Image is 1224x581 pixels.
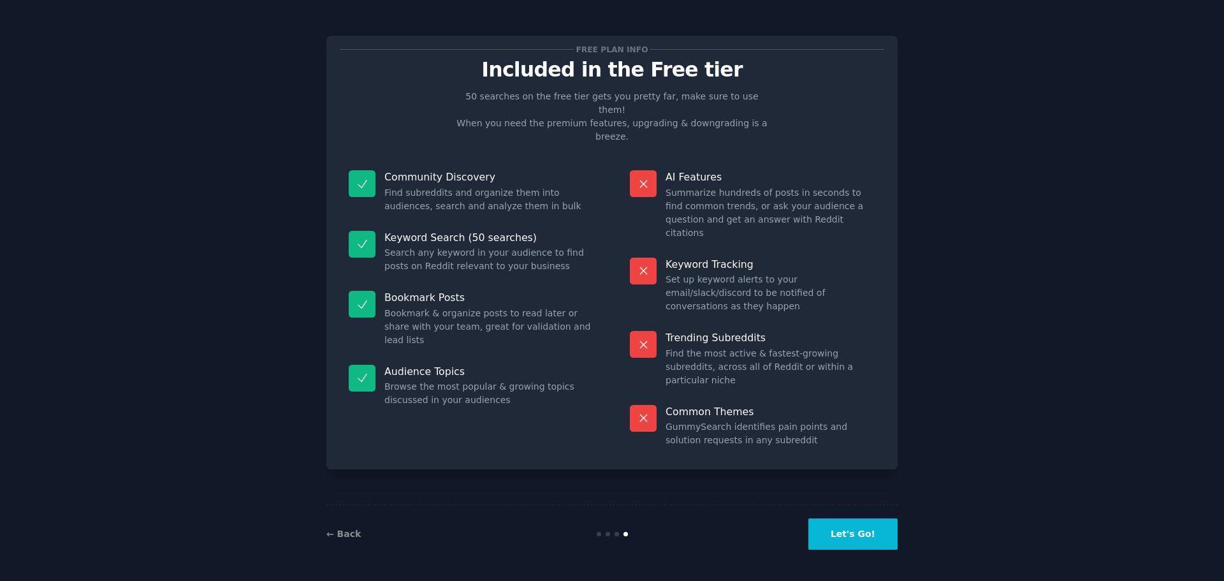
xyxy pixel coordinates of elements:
p: Included in the Free tier [340,59,884,81]
p: Bookmark Posts [384,291,594,304]
dd: Search any keyword in your audience to find posts on Reddit relevant to your business [384,246,594,273]
dd: Set up keyword alerts to your email/slack/discord to be notified of conversations as they happen [666,273,875,313]
dd: Summarize hundreds of posts in seconds to find common trends, or ask your audience a question and... [666,186,875,240]
p: Keyword Tracking [666,258,875,271]
dd: Find subreddits and organize them into audiences, search and analyze them in bulk [384,186,594,213]
p: 50 searches on the free tier gets you pretty far, make sure to use them! When you need the premiu... [451,90,773,143]
p: Community Discovery [384,170,594,184]
p: Keyword Search (50 searches) [384,231,594,244]
p: Audience Topics [384,365,594,378]
dd: Find the most active & fastest-growing subreddits, across all of Reddit or within a particular niche [666,347,875,387]
p: AI Features [666,170,875,184]
p: Trending Subreddits [666,331,875,344]
dd: Bookmark & organize posts to read later or share with your team, great for validation and lead lists [384,307,594,347]
button: Let's Go! [808,518,898,550]
span: Free plan info [574,43,650,56]
dd: Browse the most popular & growing topics discussed in your audiences [384,380,594,407]
a: ← Back [326,529,361,539]
p: Common Themes [666,405,875,418]
dd: GummySearch identifies pain points and solution requests in any subreddit [666,420,875,447]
